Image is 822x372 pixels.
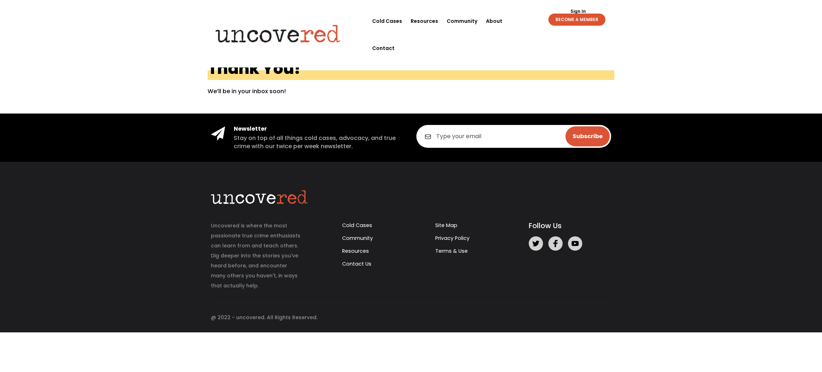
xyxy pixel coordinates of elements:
a: Site Map [435,222,457,229]
h4: Newsletter [234,125,406,133]
h1: Thank You! [208,60,614,80]
a: Community [342,235,373,242]
a: Sign In [567,9,590,14]
input: Subscribe [565,126,610,146]
a: Terms & Use [435,247,468,255]
a: BECOME A MEMBER [548,14,605,26]
p: We’ll be in your inbox soon! [208,87,614,96]
a: Contact Us [342,260,371,267]
a: Contact [372,35,395,62]
img: Uncovered logo [209,20,347,47]
div: @ 2022 - uncovered. All Rights Reserved. [211,302,611,321]
h5: Follow Us [529,221,611,231]
a: About [486,7,502,35]
a: Privacy Policy [435,235,470,242]
input: Type your email [416,125,611,148]
h5: Stay on top of all things cold cases, advocacy, and true crime with our twice per week newsletter. [234,134,406,150]
a: Resources [342,247,369,255]
a: Community [447,7,477,35]
a: Cold Cases [342,222,372,229]
p: Uncovered is where the most passionate true crime enthusiasts can learn from and teach others. Di... [211,221,303,291]
a: Cold Cases [372,7,402,35]
a: Resources [411,7,438,35]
